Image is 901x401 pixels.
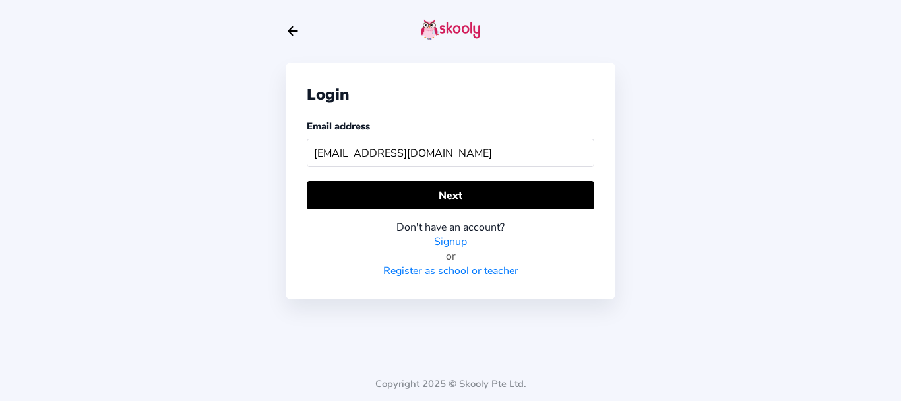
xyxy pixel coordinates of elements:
div: Don't have an account? [307,220,594,235]
label: Email address [307,120,370,133]
a: Register as school or teacher [383,264,518,278]
input: Your email address [307,139,594,167]
a: Signup [434,235,467,249]
button: Next [307,181,594,209]
div: Login [307,84,594,105]
div: or [307,249,594,264]
button: arrow back outline [286,24,300,38]
img: skooly-logo.png [421,19,480,40]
